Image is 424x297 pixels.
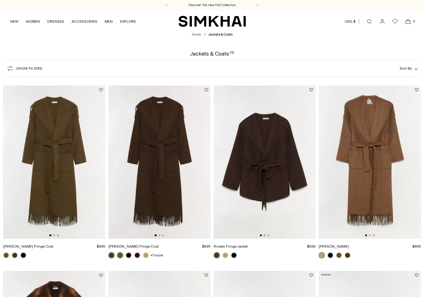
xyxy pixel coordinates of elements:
[415,88,418,92] button: Add to Wishlist
[120,15,136,28] a: EXPLORE
[415,273,418,277] button: Add to Wishlist
[373,234,375,236] button: Go to slide 3
[105,15,113,28] a: MEN
[369,234,371,236] button: Go to slide 2
[345,15,361,28] button: USD $
[319,86,421,239] img: Carrie Coat
[57,234,59,236] button: Go to slide 3
[190,51,234,56] h1: Jackets & Coats
[99,88,103,92] button: Add to Wishlist
[3,244,53,249] a: [PERSON_NAME] Fringe Coat
[204,32,206,37] div: /
[319,244,349,249] a: [PERSON_NAME]
[162,234,164,236] button: Go to slide 3
[192,32,232,37] nav: breadcrumbs
[204,88,208,92] button: Add to Wishlist
[214,86,316,239] img: Rowen Fringe Jacket
[230,51,234,56] div: 29
[376,15,388,28] a: Go to the account page
[189,3,236,8] a: Discover the new Fall Collection
[264,234,266,236] button: Go to slide 2
[267,234,269,236] button: Go to slide 3
[400,65,418,72] button: Sort By
[363,15,375,28] a: Open search modal
[16,66,42,71] span: Show Filters
[99,273,103,277] button: Add to Wishlist
[178,15,246,27] a: SIMKHAI
[365,234,367,236] button: Go to slide 1
[260,234,262,236] button: Go to slide 1
[72,15,97,28] a: ACCESSORIES
[192,33,201,37] a: Home
[47,15,64,28] a: DRESSES
[6,64,42,73] button: Show Filters
[204,273,208,277] button: Add to Wishlist
[49,234,51,236] button: Go to slide 1
[309,88,313,92] button: Add to Wishlist
[158,234,160,236] button: Go to slide 2
[214,244,248,249] a: Rowen Fringe Jacket
[108,86,211,239] img: Carrie Fringe Coat
[411,18,417,24] span: 0
[3,86,105,239] img: Carrie Fringe Coat
[53,234,55,236] button: Go to slide 2
[10,15,18,28] a: NEW
[400,66,412,71] span: Sort By
[26,15,40,28] a: WOMEN
[402,15,414,28] a: Open cart modal
[108,244,159,249] a: [PERSON_NAME] Fringe Coat
[208,33,232,37] span: Jackets & Coats
[155,234,157,236] button: Go to slide 1
[389,15,401,28] a: Wishlist
[150,251,163,260] a: +1 more
[309,273,313,277] button: Add to Wishlist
